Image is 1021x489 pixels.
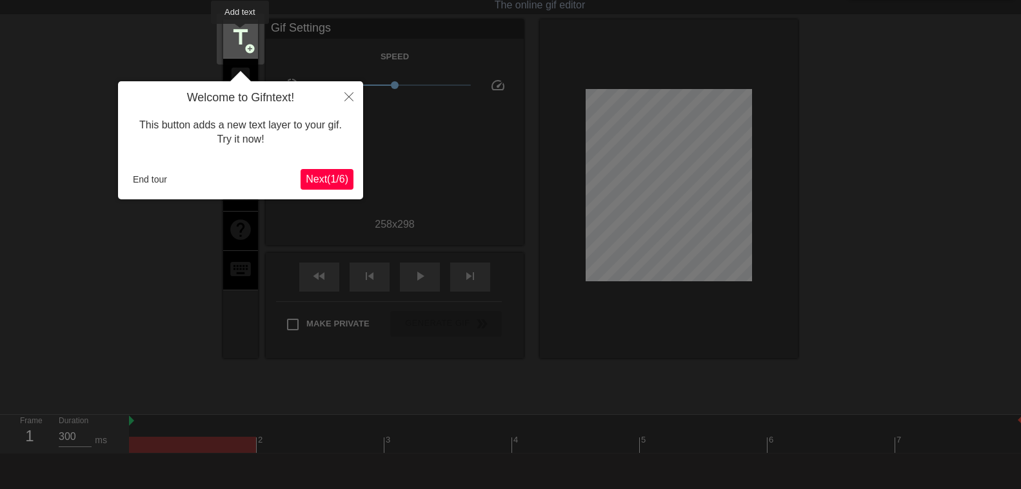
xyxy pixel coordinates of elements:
[513,434,520,446] div: 4
[128,91,353,105] h4: Welcome to Gifntext!
[59,417,88,425] label: Duration
[266,19,524,39] div: Gif Settings
[258,434,265,446] div: 2
[20,424,39,448] div: 1
[10,415,49,452] div: Frame
[490,77,506,93] span: speed
[462,268,478,284] span: skip_next
[335,81,363,111] button: Close
[128,105,353,160] div: This button adds a new text layer to your gif. Try it now!
[95,434,107,447] div: ms
[386,434,393,446] div: 3
[228,25,253,50] span: title
[897,434,904,446] div: 7
[381,50,409,63] label: Speed
[301,169,353,190] button: Next
[244,43,255,54] span: add_circle
[306,174,348,185] span: Next ( 1 / 6 )
[128,170,172,189] button: End tour
[312,268,327,284] span: fast_rewind
[769,434,776,446] div: 6
[362,268,377,284] span: skip_previous
[412,268,428,284] span: play_arrow
[266,217,524,232] div: 258 x 298
[306,317,370,330] span: Make Private
[641,434,648,446] div: 5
